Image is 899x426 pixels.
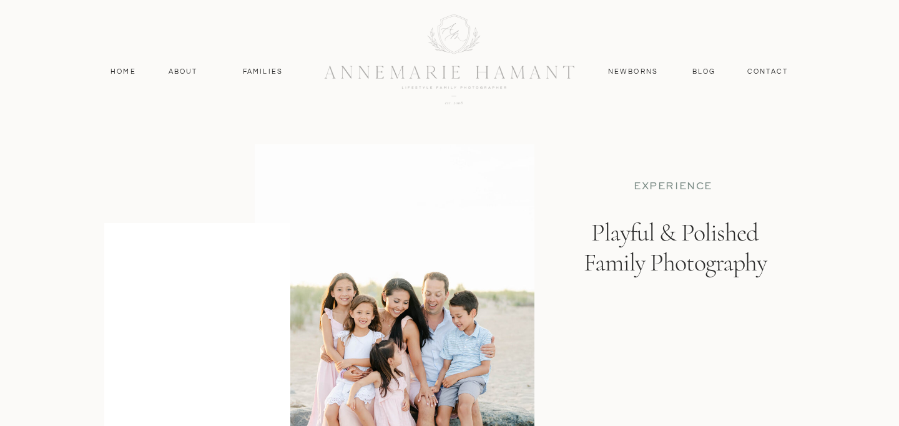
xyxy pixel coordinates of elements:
[603,66,663,77] a: Newborns
[740,66,795,77] a: contact
[105,66,142,77] a: Home
[689,66,719,77] a: Blog
[165,66,201,77] a: About
[573,217,777,331] h1: Playful & Polished Family Photography
[235,66,291,77] a: Families
[596,180,750,193] p: EXPERIENCE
